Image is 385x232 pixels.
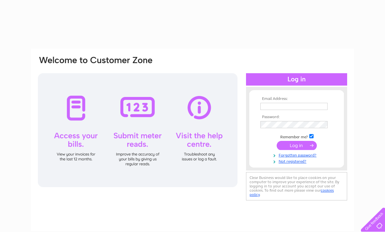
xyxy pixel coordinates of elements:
a: Not registered? [260,158,334,164]
th: Email Address: [259,97,334,101]
th: Password: [259,115,334,119]
div: Clear Business would like to place cookies on your computer to improve your experience of the sit... [246,172,347,200]
a: Forgotten password? [260,152,334,158]
td: Remember me? [259,133,334,140]
input: Submit [277,141,317,150]
a: cookies policy [250,188,334,197]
